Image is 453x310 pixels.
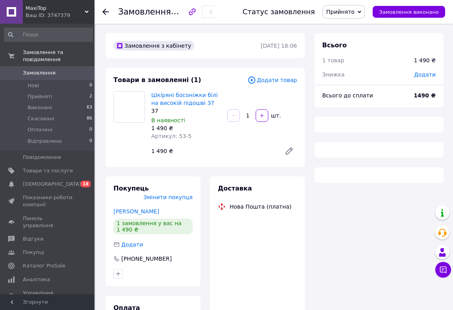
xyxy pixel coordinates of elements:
span: Товари в замовленні (1) [113,76,201,84]
div: Статус замовлення [243,8,315,16]
span: Оплачені [28,126,52,133]
span: Додати товар [247,76,297,84]
span: Доставка [218,185,252,192]
span: Всього [322,41,347,49]
a: Шкіряні босоніжки білі на високій підошві 37 [151,92,218,106]
span: Покупець [113,185,149,192]
span: 1 товар [322,57,344,63]
span: Замовлення та повідомлення [23,49,95,63]
div: 1 490 ₴ [414,56,436,64]
span: 63 [87,104,92,111]
span: 86 [87,115,92,122]
span: Додати [121,241,143,248]
a: Редагувати [281,143,297,159]
span: Товари та послуги [23,167,73,174]
span: Замовлення [23,69,56,77]
span: Прийняті [28,93,52,100]
span: Відгуки [23,235,43,243]
span: Прийнято [326,9,355,15]
div: шт. [269,112,282,120]
span: Додати [414,71,436,78]
span: Всього до сплати [322,92,373,99]
span: Відправлено [28,138,62,145]
input: Пошук [4,28,93,42]
span: Панель управління [23,215,73,229]
span: Виконані [28,104,52,111]
span: Повідомлення [23,154,61,161]
span: Скасовані [28,115,54,122]
span: Артикул: 53-5 [151,133,191,139]
a: [PERSON_NAME] [113,208,159,215]
div: 37 [151,107,221,115]
div: Нова Пошта (платна) [228,203,293,211]
div: [PHONE_NUMBER] [121,255,173,263]
div: 1 490 ₴ [151,124,221,132]
span: Управління сайтом [23,289,73,304]
span: 0 [89,138,92,145]
span: Покупці [23,249,44,256]
span: Знижка [322,71,345,78]
span: Змінити покупця [143,194,193,200]
span: Нові [28,82,39,89]
span: Замовлення виконано [379,9,439,15]
span: Замовлення [118,7,171,17]
div: Ваш ID: 3747379 [26,12,95,19]
b: 1490 ₴ [414,92,436,99]
div: Замовлення з кабінету [113,41,194,50]
span: 0 [89,82,92,89]
span: [DEMOGRAPHIC_DATA] [23,181,81,188]
span: Аналітика [23,276,50,283]
div: Повернутися назад [102,8,109,16]
span: Каталог ProSale [23,262,65,269]
span: В наявності [151,117,185,123]
span: 0 [89,126,92,133]
span: Показники роботи компанії [23,194,73,208]
time: [DATE] 18:06 [261,43,297,49]
button: Чат з покупцем [435,262,451,278]
button: Замовлення виконано [373,6,445,18]
span: MaxiTop [26,5,85,12]
div: 1 490 ₴ [148,146,278,157]
div: 1 замовлення у вас на 1 490 ₴ [113,218,193,234]
span: 2 [89,93,92,100]
span: 18 [81,181,91,187]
